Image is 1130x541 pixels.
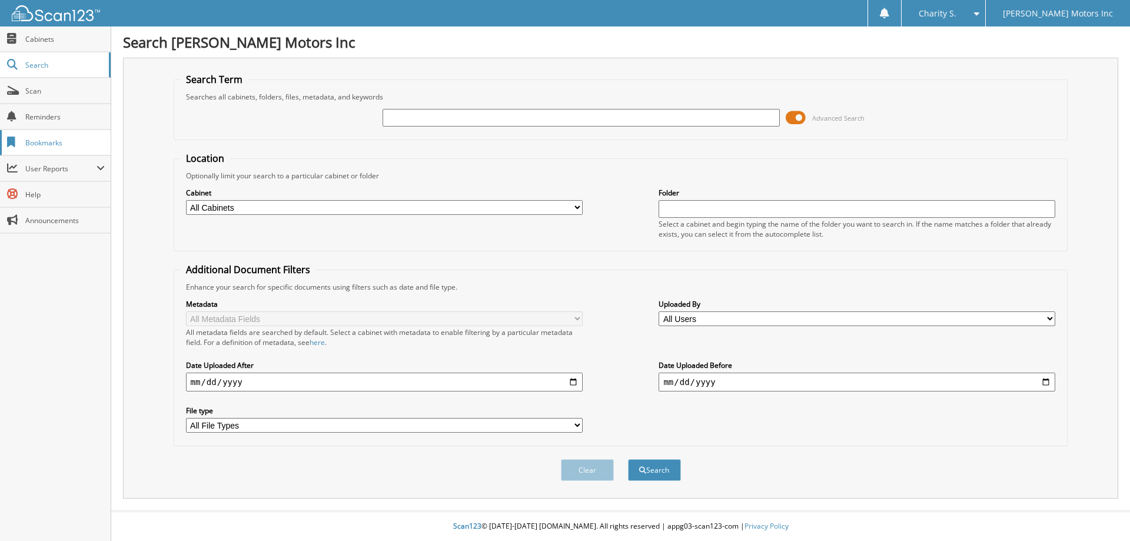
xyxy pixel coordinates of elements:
legend: Search Term [180,73,248,86]
span: Charity S. [919,10,956,17]
span: Reminders [25,112,105,122]
label: Date Uploaded Before [659,360,1055,370]
a: here [310,337,325,347]
span: Scan [25,86,105,96]
label: Cabinet [186,188,583,198]
label: Uploaded By [659,299,1055,309]
div: © [DATE]-[DATE] [DOMAIN_NAME]. All rights reserved | appg03-scan123-com | [111,512,1130,541]
div: Select a cabinet and begin typing the name of the folder you want to search in. If the name match... [659,219,1055,239]
label: Folder [659,188,1055,198]
h1: Search [PERSON_NAME] Motors Inc [123,32,1118,52]
legend: Additional Document Filters [180,263,316,276]
button: Search [628,459,681,481]
div: Enhance your search for specific documents using filters such as date and file type. [180,282,1062,292]
input: end [659,373,1055,391]
span: Announcements [25,215,105,225]
span: Bookmarks [25,138,105,148]
div: All metadata fields are searched by default. Select a cabinet with metadata to enable filtering b... [186,327,583,347]
span: Help [25,190,105,200]
span: User Reports [25,164,97,174]
img: scan123-logo-white.svg [12,5,100,21]
label: File type [186,406,583,416]
button: Clear [561,459,614,481]
a: Privacy Policy [745,521,789,531]
legend: Location [180,152,230,165]
div: Optionally limit your search to a particular cabinet or folder [180,171,1062,181]
input: start [186,373,583,391]
span: Advanced Search [812,114,865,122]
span: Scan123 [453,521,481,531]
label: Metadata [186,299,583,309]
label: Date Uploaded After [186,360,583,370]
span: Cabinets [25,34,105,44]
span: [PERSON_NAME] Motors Inc [1003,10,1113,17]
span: Search [25,60,103,70]
div: Searches all cabinets, folders, files, metadata, and keywords [180,92,1062,102]
iframe: Chat Widget [1071,484,1130,541]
